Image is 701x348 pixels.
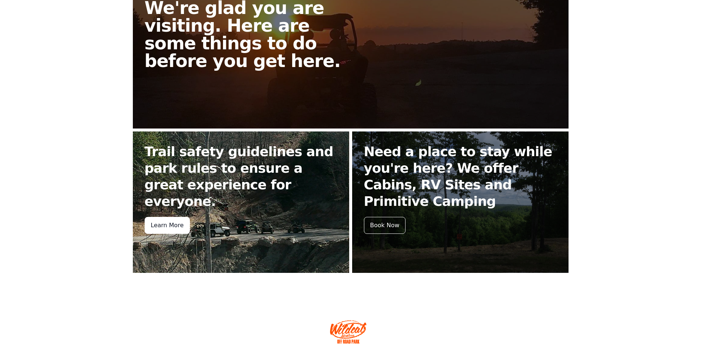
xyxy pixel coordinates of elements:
[352,131,569,273] a: Need a place to stay while you're here? We offer Cabins, RV Sites and Primitive Camping Book Now
[364,217,406,234] div: Book Now
[133,131,349,273] a: Trail safety guidelines and park rules to ensure a great experience for everyone. Learn More
[330,320,367,344] img: Wildcat Offroad park
[145,143,337,210] h2: Trail safety guidelines and park rules to ensure a great experience for everyone.
[145,217,190,234] div: Learn More
[364,143,557,210] h2: Need a place to stay while you're here? We offer Cabins, RV Sites and Primitive Camping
